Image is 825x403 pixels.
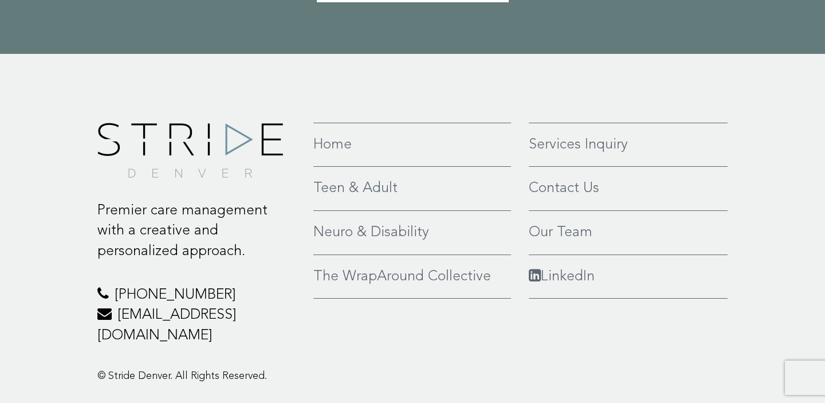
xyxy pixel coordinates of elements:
[97,201,296,262] p: Premier care management with a creative and personalized approach.
[529,135,728,155] a: Services Inquiry
[313,135,511,155] a: Home
[313,222,511,243] a: Neuro & Disability
[529,178,728,199] a: Contact Us
[313,178,511,199] a: Teen & Adult
[97,285,296,346] p: [PHONE_NUMBER] [EMAIL_ADDRESS][DOMAIN_NAME]
[529,267,728,287] a: LinkedIn
[313,267,511,287] a: The WrapAround Collective
[97,123,283,178] img: footer-logo.png
[97,371,267,381] span: © Stride Denver. All Rights Reserved.
[529,222,728,243] a: Our Team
